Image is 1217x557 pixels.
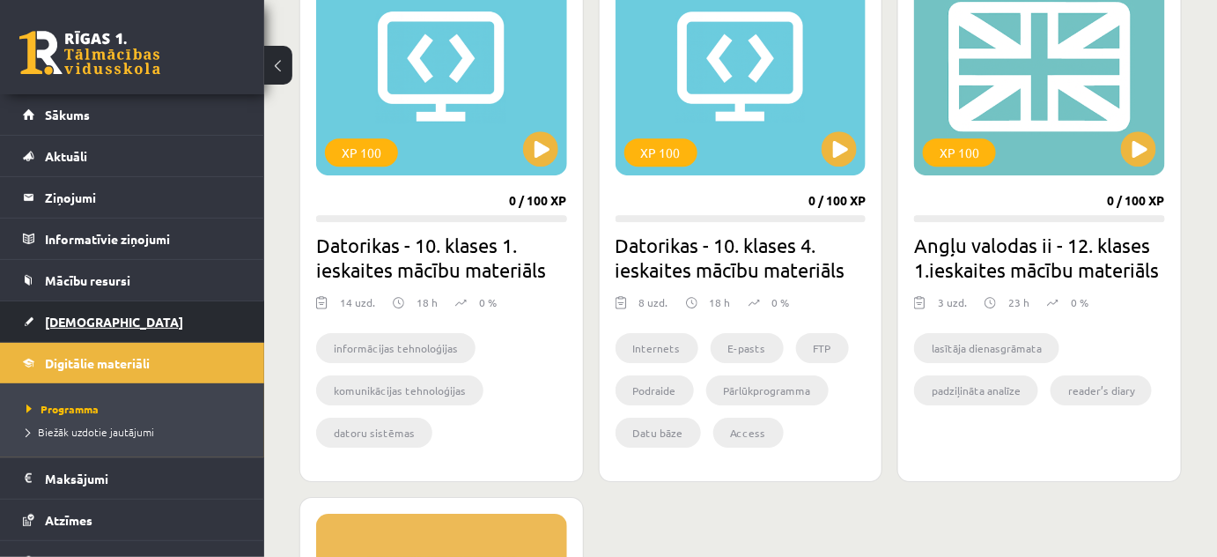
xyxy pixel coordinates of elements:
[340,294,375,321] div: 14 uzd.
[1008,294,1029,310] p: 23 h
[45,272,130,288] span: Mācību resursi
[316,375,483,405] li: komunikācijas tehnoloģijas
[45,107,90,123] span: Sākums
[938,294,967,321] div: 3 uzd.
[639,294,668,321] div: 8 uzd.
[23,500,242,540] a: Atzīmes
[23,301,242,342] a: [DEMOGRAPHIC_DATA]
[23,260,242,301] a: Mācību resursi
[772,294,790,310] p: 0 %
[710,294,731,310] p: 18 h
[616,375,694,405] li: Podraide
[1071,294,1088,310] p: 0 %
[923,138,996,167] div: XP 100
[45,177,242,218] legend: Ziņojumi
[26,402,99,416] span: Programma
[479,294,497,310] p: 0 %
[45,219,242,259] legend: Informatīvie ziņojumi
[23,458,242,499] a: Maksājumi
[26,424,247,440] a: Biežāk uzdotie jautājumi
[796,333,849,363] li: FTP
[26,425,154,439] span: Biežāk uzdotie jautājumi
[45,512,92,528] span: Atzīmes
[713,418,784,448] li: Access
[45,314,183,330] span: [DEMOGRAPHIC_DATA]
[914,233,1165,282] h2: Angļu valodas ii - 12. klases 1.ieskaites mācību materiāls
[19,31,160,75] a: Rīgas 1. Tālmācības vidusskola
[26,401,247,417] a: Programma
[914,375,1038,405] li: padziļināta analīze
[23,219,242,259] a: Informatīvie ziņojumi
[316,333,476,363] li: informācijas tehnoloģijas
[711,333,784,363] li: E-pasts
[23,94,242,135] a: Sākums
[616,418,701,448] li: Datu bāze
[316,233,567,282] h2: Datorikas - 10. klases 1. ieskaites mācību materiāls
[45,458,242,499] legend: Maksājumi
[624,138,697,167] div: XP 100
[616,333,698,363] li: Internets
[1051,375,1152,405] li: reader’s diary
[316,418,432,448] li: datoru sistēmas
[45,355,150,371] span: Digitālie materiāli
[616,233,867,282] h2: Datorikas - 10. klases 4. ieskaites mācību materiāls
[23,136,242,176] a: Aktuāli
[914,333,1059,363] li: lasītāja dienasgrāmata
[23,343,242,383] a: Digitālie materiāli
[417,294,438,310] p: 18 h
[23,177,242,218] a: Ziņojumi
[325,138,398,167] div: XP 100
[706,375,829,405] li: Pārlūkprogramma
[45,148,87,164] span: Aktuāli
